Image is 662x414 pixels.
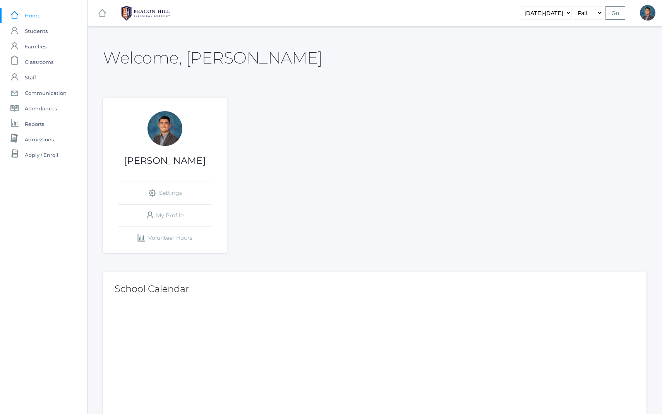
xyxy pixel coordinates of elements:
[25,23,48,39] span: Students
[103,49,322,67] h2: Welcome, [PERSON_NAME]
[117,3,175,23] img: 1_BHCALogos-05.png
[147,111,182,146] div: Lucas Vieira
[25,147,58,163] span: Apply / Enroll
[118,227,211,249] a: Volunteer Hours
[118,182,211,204] a: Settings
[605,6,625,20] input: Go
[118,204,211,227] a: My Profile
[25,70,36,85] span: Staff
[640,5,655,21] div: Lucas Vieira
[25,116,44,132] span: Reports
[25,39,46,54] span: Families
[25,85,67,101] span: Communication
[115,284,635,294] h2: School Calendar
[103,156,227,166] h1: [PERSON_NAME]
[25,8,41,23] span: Home
[25,54,53,70] span: Classrooms
[25,132,54,147] span: Admissions
[25,101,57,116] span: Attendances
